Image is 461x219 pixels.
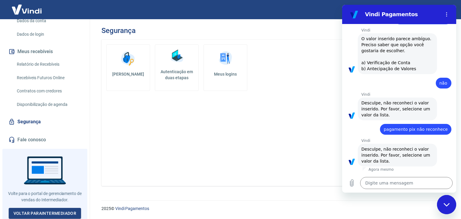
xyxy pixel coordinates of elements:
[7,115,83,128] a: Segurança
[432,4,454,15] button: Sair
[111,71,145,77] h5: [PERSON_NAME]
[7,133,83,146] a: Fale conosco
[115,206,149,211] a: Vindi Pagamentos
[216,49,234,67] img: Meus logins
[14,98,83,111] a: Disponibilização de agenda
[101,26,135,35] h3: Segurança
[14,15,83,27] a: Dados da conta
[203,44,247,91] a: Meus logins
[9,208,81,219] a: Voltar paraIntermediador
[14,72,83,84] a: Recebíveis Futuros Online
[14,58,83,70] a: Relatório de Recebíveis
[168,47,186,65] img: Autenticação em duas etapas
[14,28,83,40] a: Dados de login
[437,195,456,214] iframe: Botão para abrir a janela de mensagens, conversa em andamento
[119,49,137,67] img: Alterar senha
[158,69,196,81] h5: Autenticação em duas etapas
[101,205,447,212] p: 2025 ©
[106,44,150,91] a: [PERSON_NAME]
[7,45,83,58] button: Meus recebíveis
[155,44,199,91] a: Autenticação em duas etapas
[14,85,83,97] a: Contratos com credores
[209,71,242,77] h5: Meus logins
[7,0,46,19] img: Vindi
[342,5,456,193] iframe: Janela de mensagens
